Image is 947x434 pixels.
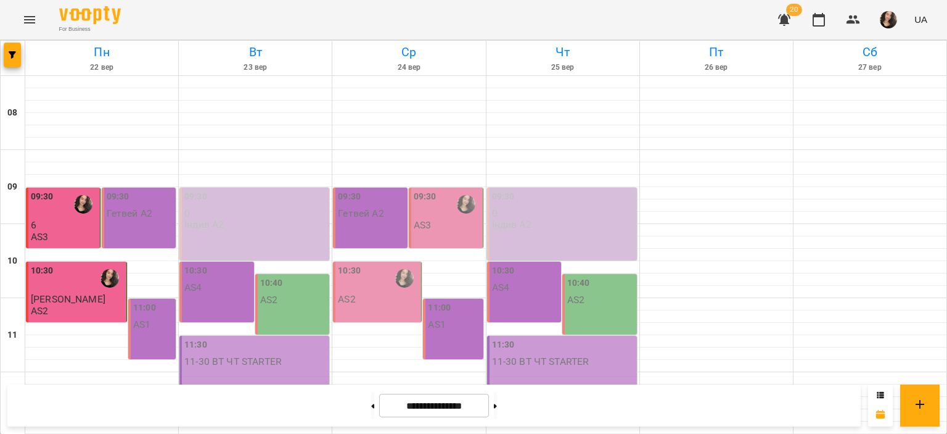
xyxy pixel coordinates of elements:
h6: 11 [7,328,17,342]
span: For Business [59,25,121,33]
h6: 25 вер [488,62,637,73]
img: af1f68b2e62f557a8ede8df23d2b6d50.jpg [880,11,897,28]
h6: Пн [27,43,176,62]
label: 09:30 [414,190,437,204]
img: Самчук Анастасія Олександрівна [100,269,119,288]
h6: Пт [642,43,791,62]
label: 10:30 [31,264,54,278]
span: 20 [786,4,802,16]
label: 11:30 [492,338,515,352]
img: Voopty Logo [59,6,121,24]
label: 09:30 [31,190,54,204]
h6: 08 [7,106,17,120]
p: AS3 [31,232,48,242]
label: 10:30 [184,264,207,278]
label: 11:00 [428,301,451,315]
p: Індив А2 [184,219,224,230]
label: 09:30 [184,190,207,204]
p: AS2 [338,294,355,304]
h6: 09 [7,180,17,194]
p: Індив А2 [492,219,531,230]
h6: 23 вер [181,62,330,73]
p: Гетвей А2 [338,208,383,219]
label: 10:30 [492,264,515,278]
p: AS4 [184,282,202,293]
p: 0 [184,208,327,219]
p: 11-30 ВТ ЧТ STARTER [184,356,282,367]
h6: 24 вер [334,62,483,73]
p: AS1 [133,319,150,330]
label: 09:30 [338,190,361,204]
h6: Чт [488,43,637,62]
p: 6 [31,220,97,230]
p: AS2 [567,294,584,305]
button: Menu [15,5,44,35]
img: Самчук Анастасія Олександрівна [395,269,414,288]
label: 09:30 [107,190,129,204]
h6: Вт [181,43,330,62]
p: Гетвей А2 [107,208,152,219]
button: UA [909,8,932,31]
p: AS2 [260,294,277,305]
h6: Ср [334,43,483,62]
p: AS2 [31,306,48,316]
h6: 10 [7,254,17,268]
label: 11:30 [184,338,207,352]
label: 11:00 [133,301,156,315]
img: Самчук Анастасія Олександрівна [457,195,475,214]
p: AS4 [492,282,509,293]
h6: 22 вер [27,62,176,73]
span: UA [914,13,927,26]
p: AS1 [428,319,445,330]
img: Самчук Анастасія Олександрівна [74,195,92,214]
p: AS3 [414,220,431,230]
label: 10:30 [338,264,361,278]
label: 10:40 [260,277,283,290]
p: 0 [492,208,634,219]
label: 10:40 [567,277,590,290]
p: 11-30 ВТ ЧТ STARTER [492,356,589,367]
h6: Сб [795,43,945,62]
span: [PERSON_NAME] [31,293,105,305]
h6: 27 вер [795,62,945,73]
h6: 26 вер [642,62,791,73]
label: 09:30 [492,190,515,204]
